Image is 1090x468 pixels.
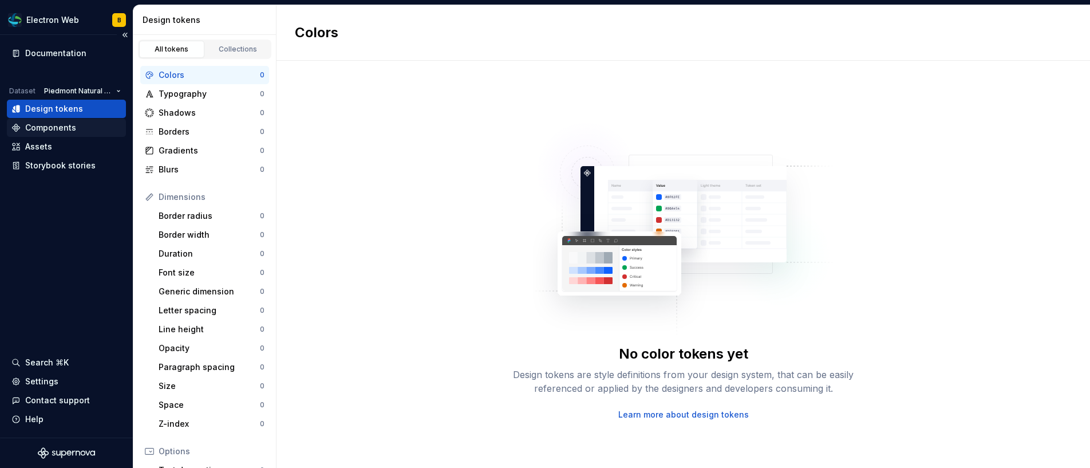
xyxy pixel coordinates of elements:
a: Borders0 [140,123,269,141]
div: Z-index [159,418,260,430]
div: Paragraph spacing [159,361,260,373]
a: Duration0 [154,245,269,263]
button: Search ⌘K [7,353,126,372]
div: Documentation [25,48,86,59]
div: 0 [260,325,264,334]
div: 0 [260,230,264,239]
div: Shadows [159,107,260,119]
div: Space [159,399,260,411]
span: Piedmont Natural Gas [44,86,112,96]
a: Space0 [154,396,269,414]
div: Dimensions [159,191,264,203]
div: 0 [260,165,264,174]
div: Contact support [25,395,90,406]
div: Help [25,414,44,425]
div: Assets [25,141,52,152]
div: Storybook stories [25,160,96,171]
a: Design tokens [7,100,126,118]
a: Generic dimension0 [154,282,269,301]
div: B [117,15,121,25]
div: Electron Web [26,14,79,26]
a: Assets [7,137,126,156]
a: Size0 [154,377,269,395]
button: Contact support [7,391,126,410]
div: Colors [159,69,260,81]
button: Piedmont Natural Gas [39,83,126,99]
div: Opacity [159,343,260,354]
a: Blurs0 [140,160,269,179]
div: 0 [260,89,264,99]
button: Collapse sidebar [117,27,133,43]
a: Components [7,119,126,137]
div: Options [159,446,264,457]
div: Generic dimension [159,286,260,297]
div: 0 [260,108,264,117]
a: Letter spacing0 [154,301,269,320]
div: Typography [159,88,260,100]
a: Learn more about design tokens [618,409,749,420]
div: 0 [260,146,264,155]
div: All tokens [143,45,200,54]
button: Help [7,410,126,428]
div: Search ⌘K [25,357,69,368]
h2: Colors [295,23,338,42]
a: Colors0 [140,66,269,84]
div: 0 [260,211,264,221]
a: Typography0 [140,85,269,103]
div: Settings [25,376,58,387]
div: Design tokens [143,14,271,26]
a: Z-index0 [154,415,269,433]
a: Line height0 [154,320,269,339]
div: Letter spacing [159,305,260,316]
div: 0 [260,419,264,428]
div: Size [159,380,260,392]
div: 0 [260,268,264,277]
div: 0 [260,363,264,372]
div: 0 [260,249,264,258]
a: Shadows0 [140,104,269,122]
a: Documentation [7,44,126,62]
div: 0 [260,400,264,410]
button: Electron WebB [2,7,131,32]
div: Border width [159,229,260,241]
div: 0 [260,306,264,315]
img: f6f21888-ac52-4431-a6ea-009a12e2bf23.png [8,13,22,27]
a: Opacity0 [154,339,269,357]
div: Gradients [159,145,260,156]
div: 0 [260,70,264,80]
div: Line height [159,324,260,335]
a: Font size0 [154,264,269,282]
div: Blurs [159,164,260,175]
div: Design tokens are style definitions from your design system, that can be easily referenced or app... [500,368,867,395]
div: No color tokens yet [619,345,748,363]
a: Settings [7,372,126,391]
a: Gradients0 [140,141,269,160]
div: 0 [260,127,264,136]
div: Components [25,122,76,133]
a: Border width0 [154,226,269,244]
svg: Supernova Logo [38,447,95,459]
div: Design tokens [25,103,83,115]
div: 0 [260,344,264,353]
div: Collections [210,45,267,54]
div: 0 [260,382,264,391]
a: Storybook stories [7,156,126,175]
div: Border radius [159,210,260,222]
div: 0 [260,287,264,296]
a: Border radius0 [154,207,269,225]
div: Font size [159,267,260,278]
div: Borders [159,126,260,137]
a: Paragraph spacing0 [154,358,269,376]
div: Duration [159,248,260,259]
div: Dataset [9,86,35,96]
